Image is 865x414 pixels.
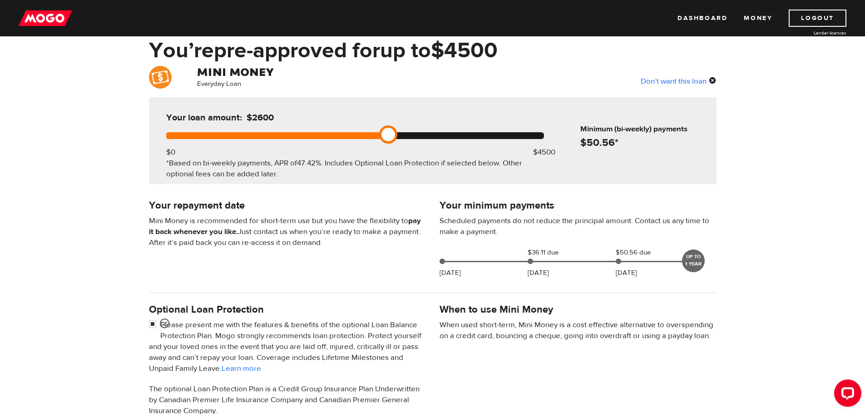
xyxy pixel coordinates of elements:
[677,10,727,27] a: Dashboard
[528,247,573,258] span: $36.11 due
[149,216,421,237] b: pay it back whenever you like.
[440,319,717,341] p: When used short-term, Mini Money is a cost effective alternative to overspending on a credit card...
[149,39,717,62] h1: You’re pre-approved for up to
[440,268,461,279] p: [DATE]
[440,215,717,237] p: Scheduled payments do not reduce the principal amount. Contact us any time to make a payment.
[580,124,713,135] h6: Minimum (bi-weekly) payments
[616,268,637,279] p: [DATE]
[528,268,549,279] p: [DATE]
[533,147,555,158] div: $4500
[222,364,261,374] a: Learn more
[166,147,175,158] div: $0
[247,112,274,123] span: $2600
[149,319,426,374] p: Please present me with the features & benefits of the optional Loan Balance Protection Plan. Mogo...
[297,158,321,168] span: 47.42%
[616,247,661,258] span: $50.56 due
[149,199,426,212] h4: Your repayment date
[744,10,772,27] a: Money
[149,215,426,248] p: Mini Money is recommended for short-term use but you have the flexibility to Just contact us when...
[149,319,160,331] input: <span class="smiley-face happy"></span>
[19,10,72,27] img: mogo_logo-11ee424be714fa7cbb0f0f49df9e16ec.png
[682,249,705,272] div: UP TO 1 YEAR
[789,10,846,27] a: Logout
[778,30,846,36] a: Lender licences
[166,158,544,180] div: *Based on bi-weekly payments, APR of . Includes Optional Loan Protection if selected below. Other...
[166,112,351,123] h5: Your loan amount:
[587,136,615,149] span: 50.56
[580,136,713,149] h4: $
[440,303,553,316] h4: When to use Mini Money
[641,75,717,87] div: Don’t want this loan
[149,303,426,316] h4: Optional Loan Protection
[431,37,498,64] span: $4500
[440,199,717,212] h4: Your minimum payments
[827,376,865,414] iframe: LiveChat chat widget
